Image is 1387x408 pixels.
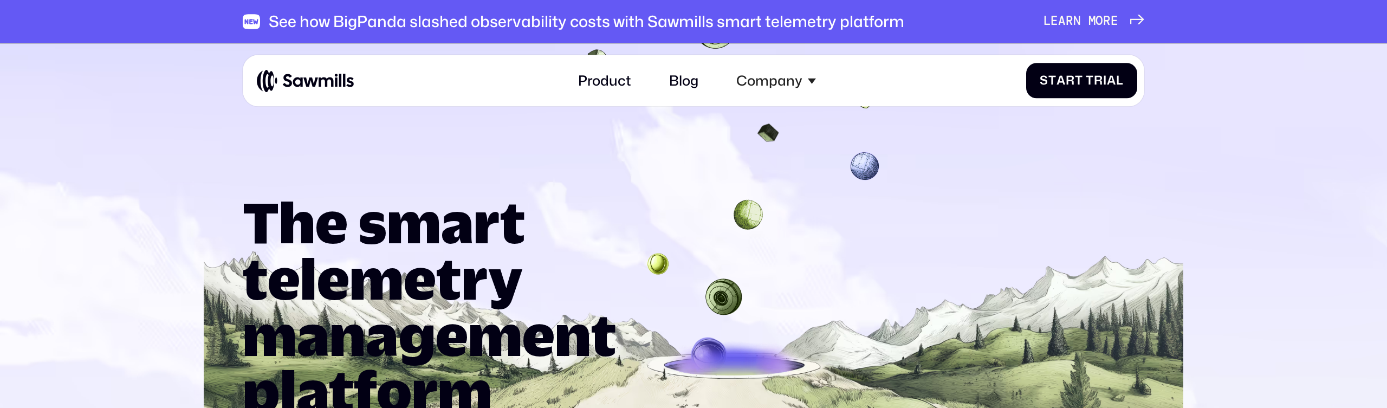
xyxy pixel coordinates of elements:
[1096,14,1103,29] span: o
[736,73,802,89] div: Company
[1057,74,1066,88] span: a
[726,62,826,100] div: Company
[1044,14,1144,29] a: Learnmore
[1066,74,1075,88] span: r
[1073,14,1081,29] span: n
[1051,14,1058,29] span: e
[1086,74,1094,88] span: T
[1040,74,1048,88] span: S
[269,12,904,31] div: See how BigPanda slashed observability costs with Sawmills smart telemetry platform
[1116,74,1124,88] span: l
[1075,74,1083,88] span: t
[1058,14,1066,29] span: a
[1048,74,1057,88] span: t
[1111,14,1118,29] span: e
[567,62,641,100] a: Product
[1026,63,1137,98] a: StartTrial
[1103,74,1107,88] span: i
[1044,14,1051,29] span: L
[659,62,709,100] a: Blog
[1088,14,1096,29] span: m
[1103,14,1111,29] span: r
[1066,14,1073,29] span: r
[1094,74,1103,88] span: r
[1107,74,1116,88] span: a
